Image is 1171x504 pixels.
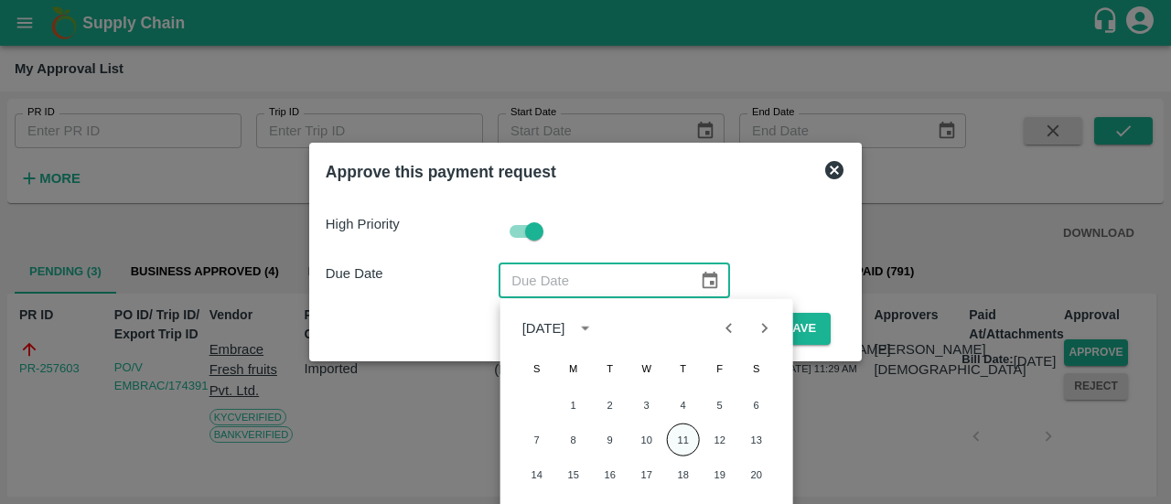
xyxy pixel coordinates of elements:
button: 11 [667,424,700,456]
p: Due Date [326,263,499,284]
span: Monday [557,350,590,387]
span: Saturday [740,350,773,387]
button: 4 [667,389,700,422]
span: Tuesday [594,350,627,387]
span: Friday [704,350,736,387]
button: 17 [630,458,663,491]
span: Sunday [521,350,553,387]
button: 10 [630,424,663,456]
button: 14 [521,458,553,491]
button: 7 [521,424,553,456]
button: 8 [557,424,590,456]
div: [DATE] [522,318,565,338]
button: 3 [630,389,663,422]
button: Next month [747,311,781,346]
button: 13 [740,424,773,456]
button: 6 [740,389,773,422]
button: 15 [557,458,590,491]
button: Previous month [712,311,747,346]
input: Due Date [499,263,685,298]
button: Save [770,313,831,345]
b: Approve this payment request [326,163,556,181]
button: 18 [667,458,700,491]
button: calendar view is open, switch to year view [570,314,599,343]
button: 20 [740,458,773,491]
button: 1 [557,389,590,422]
span: Thursday [667,350,700,387]
p: High Priority [326,214,499,234]
button: 5 [704,389,736,422]
span: Wednesday [630,350,663,387]
button: 19 [704,458,736,491]
button: 16 [594,458,627,491]
button: Choose date [693,263,727,298]
button: 2 [594,389,627,422]
button: 12 [704,424,736,456]
button: 9 [594,424,627,456]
